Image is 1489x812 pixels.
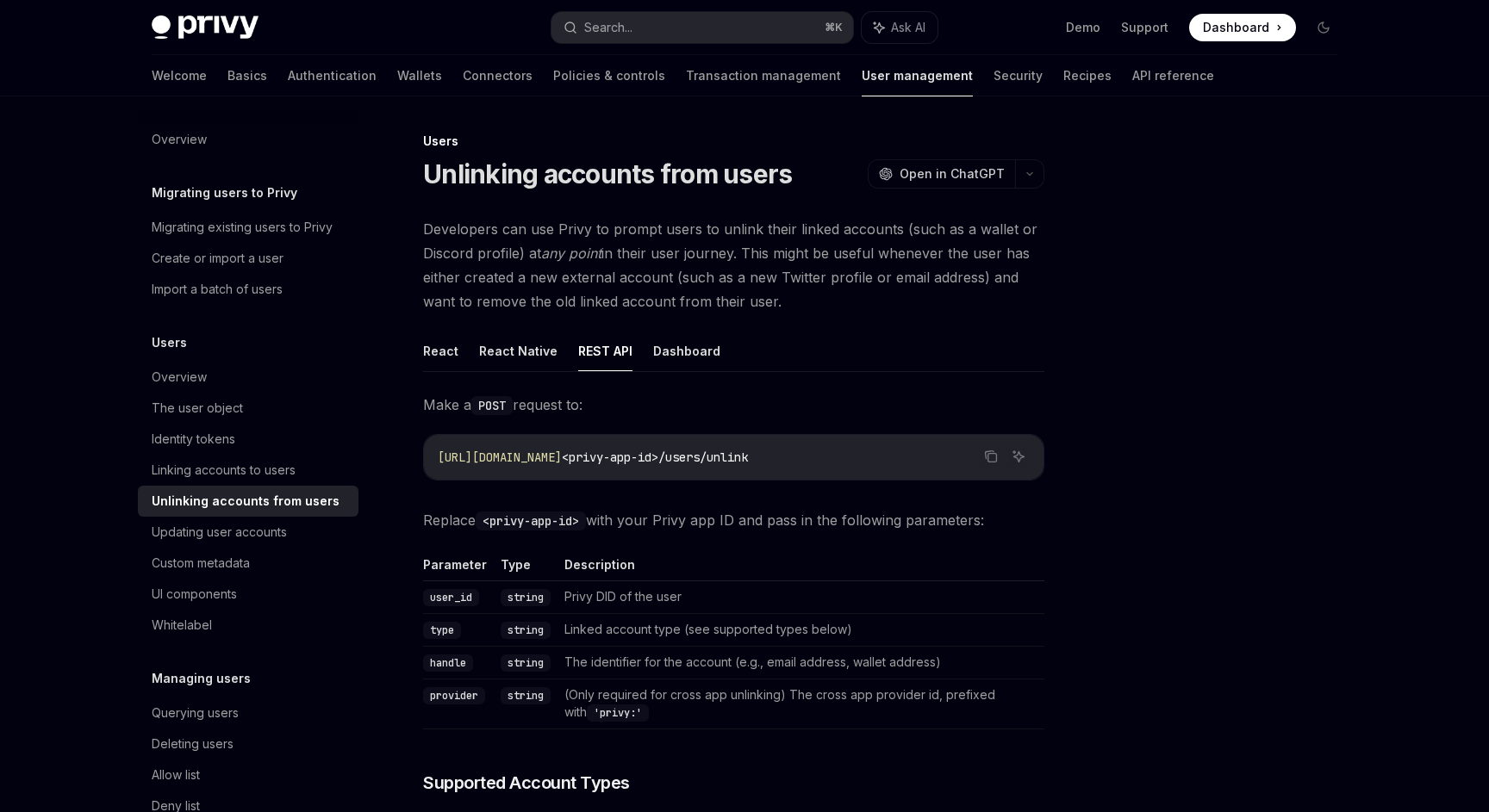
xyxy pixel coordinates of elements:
code: handle [423,654,473,672]
code: string [501,622,551,639]
code: provider [423,687,485,704]
td: The identifier for the account (e.g., email address, wallet address) [558,647,1044,679]
div: Allow list [152,765,200,785]
span: Replace with your Privy app ID and pass in the following parameters: [423,508,1044,532]
a: Whitelabel [138,610,358,641]
a: Support [1121,19,1168,36]
div: Identity tokens [152,429,235,449]
a: Dashboard [1189,14,1296,41]
a: Linking accounts to users [138,455,358,486]
td: (Only required for cross app unlinking) The cross app provider id, prefixed with [558,679,1044,729]
div: Whitelabel [152,615,212,635]
td: Privy DID of the user [558,581,1044,614]
div: Deleting users [152,734,234,754]
a: Querying users [138,697,358,728]
a: Demo [1066,19,1100,36]
h5: Migrating users to Privy [152,183,297,203]
button: Ask AI [862,12,938,43]
span: Make a request to: [423,393,1044,417]
a: Allow list [138,759,358,790]
h1: Unlinking accounts from users [423,158,792,189]
div: Create or import a user [152,248,283,269]
code: 'privy:' [587,704,649,722]
th: Type [494,556,558,581]
span: Supported Account Types [423,771,630,795]
a: API reference [1132,55,1214,96]
a: Migrating existing users to Privy [138,212,358,243]
a: Overview [138,124,358,155]
th: Description [558,556,1044,581]
span: Ask AI [891,19,925,36]
a: Authentication [288,55,377,96]
div: Overview [152,367,207,387]
button: REST API [578,331,632,371]
a: The user object [138,393,358,424]
a: Recipes [1063,55,1112,96]
code: <privy-app-id> [476,511,586,530]
a: Transaction management [686,55,841,96]
div: Querying users [152,703,239,723]
a: Deleting users [138,728,358,759]
div: Overview [152,129,207,150]
a: Welcome [152,55,207,96]
a: Custom metadata [138,548,358,579]
a: Updating user accounts [138,517,358,548]
span: Dashboard [1203,19,1269,36]
em: any point [541,245,601,262]
div: Custom metadata [152,553,250,573]
div: Users [423,133,1044,150]
div: Updating user accounts [152,522,287,542]
img: dark logo [152,15,259,40]
span: [URL][DOMAIN_NAME] [438,449,562,465]
a: Overview [138,362,358,393]
th: Parameter [423,556,494,581]
code: string [501,589,551,606]
div: The user object [152,398,243,418]
div: Search... [584,17,632,38]
button: React Native [479,331,558,371]
div: Import a batch of users [152,279,283,300]
td: Linked account type (see supported types below) [558,614,1044,647]
a: UI components [138,579,358,610]
a: Create or import a user [138,243,358,274]
span: <privy-app-id>/users/unlink [562,449,748,465]
button: Open in ChatGPT [868,159,1015,189]
span: ⌘ K [825,21,843,34]
code: string [501,654,551,672]
button: Ask AI [1007,445,1030,468]
div: Migrating existing users to Privy [152,217,333,238]
a: Identity tokens [138,424,358,455]
a: Import a batch of users [138,274,358,305]
button: Dashboard [653,331,720,371]
div: Linking accounts to users [152,460,296,480]
code: type [423,622,461,639]
h5: Users [152,332,187,353]
a: Unlinking accounts from users [138,486,358,517]
span: Developers can use Privy to prompt users to unlink their linked accounts (such as a wallet or Dis... [423,217,1044,313]
button: Search...⌘K [551,12,853,43]
a: User management [862,55,973,96]
button: Toggle dark mode [1310,14,1337,41]
h5: Managing users [152,668,251,689]
div: Unlinking accounts from users [152,491,340,511]
code: POST [471,396,513,415]
button: React [423,331,458,371]
span: Open in ChatGPT [900,165,1005,183]
a: Policies & controls [553,55,665,96]
a: Security [994,55,1043,96]
code: user_id [423,589,479,606]
div: UI components [152,584,237,604]
a: Wallets [397,55,442,96]
a: Connectors [463,55,533,96]
code: string [501,687,551,704]
button: Copy the contents from the code block [980,445,1002,468]
a: Basics [227,55,267,96]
